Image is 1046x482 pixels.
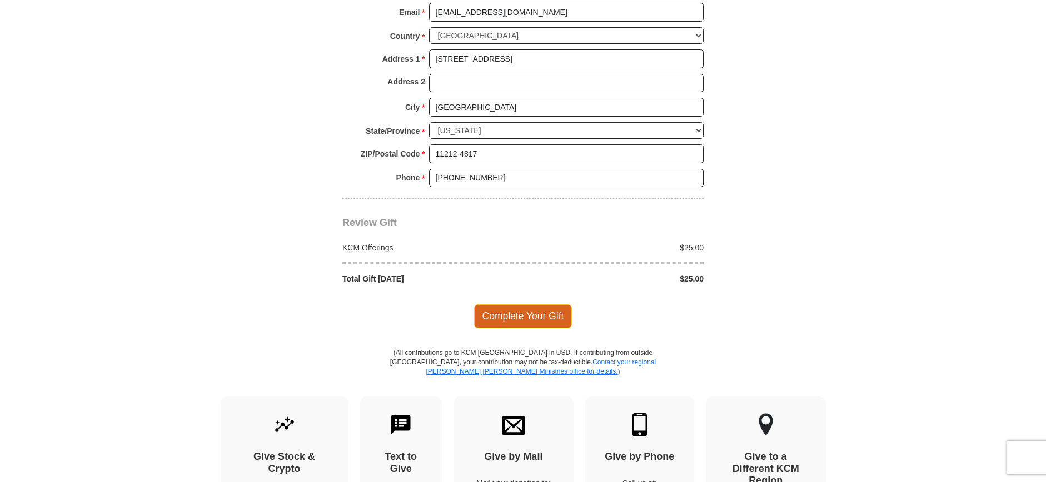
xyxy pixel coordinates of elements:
span: Review Gift [342,217,397,228]
span: Complete Your Gift [474,304,572,328]
div: KCM Offerings [337,242,524,253]
h4: Give by Phone [605,451,675,463]
img: text-to-give.svg [389,413,412,436]
strong: Address 2 [387,74,425,89]
img: mobile.svg [628,413,651,436]
div: Total Gift [DATE] [337,273,524,284]
strong: Phone [396,170,420,185]
img: give-by-stock.svg [273,413,296,436]
img: envelope.svg [502,413,525,436]
div: $25.00 [523,273,710,284]
strong: ZIP/Postal Code [361,146,420,162]
h4: Give by Mail [473,451,554,463]
h4: Text to Give [380,451,423,475]
h4: Give Stock & Crypto [240,451,329,475]
strong: Country [390,28,420,44]
strong: Email [399,4,420,20]
a: Contact your regional [PERSON_NAME] [PERSON_NAME] Ministries office for details. [426,358,656,375]
strong: City [405,99,420,115]
img: other-region [758,413,774,436]
p: (All contributions go to KCM [GEOGRAPHIC_DATA] in USD. If contributing from outside [GEOGRAPHIC_D... [390,348,656,396]
strong: Address 1 [382,51,420,67]
strong: State/Province [366,123,420,139]
div: $25.00 [523,242,710,253]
